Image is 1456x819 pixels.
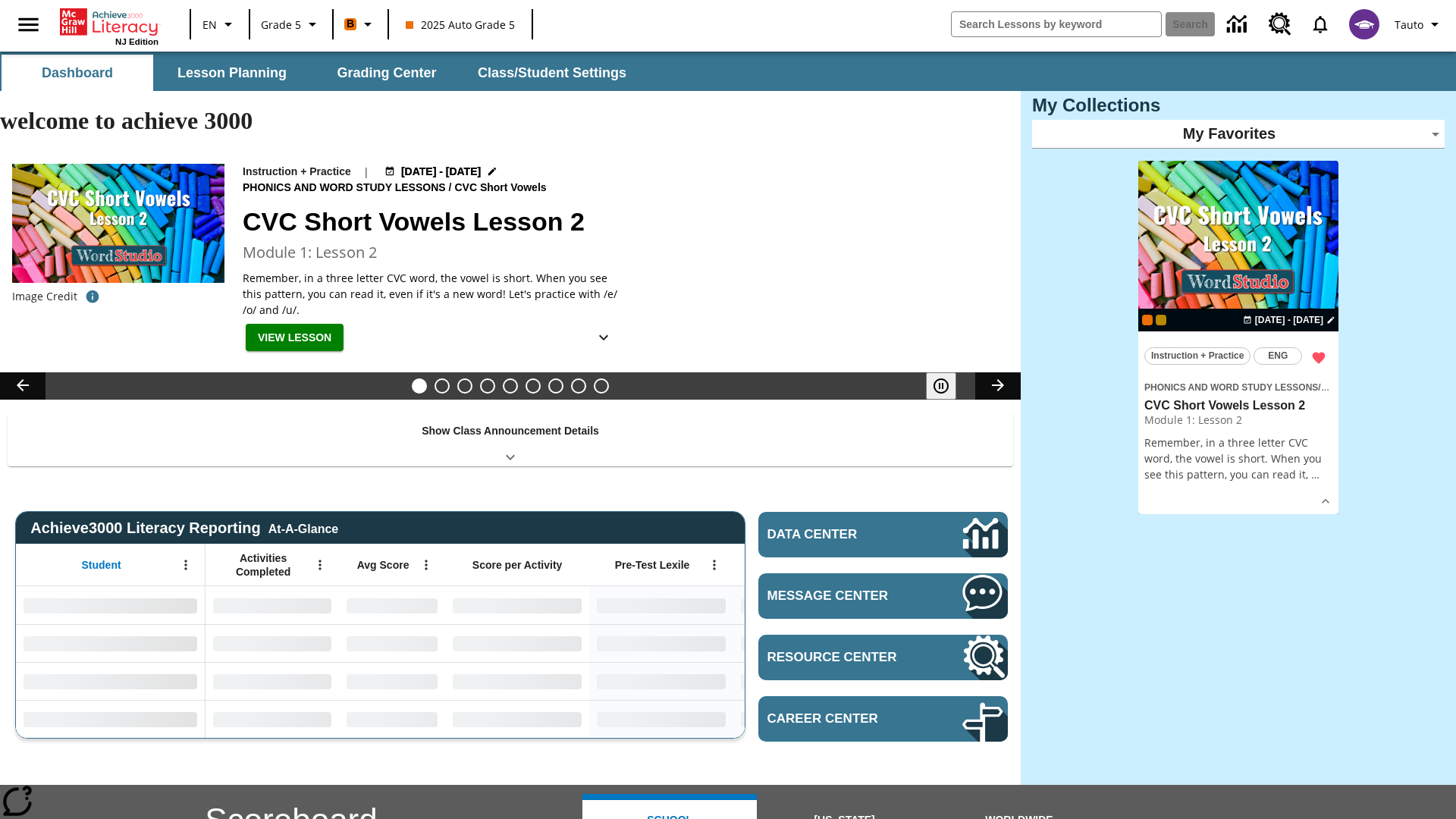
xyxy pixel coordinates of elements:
button: Remove from Favorites [1305,344,1332,372]
p: Show Class Announcement Details [422,423,599,439]
a: Notifications [1301,5,1340,44]
h3: CVC Short Vowels Lesson 2 [1144,398,1332,414]
div: My Favorites [1032,120,1445,149]
span: B [347,14,354,33]
div: Pause [926,372,971,400]
p: Remember, in a three letter CVC word, the vowel is short. When you see this pattern, you can read... [1144,435,1332,482]
button: Slide 2 Cars of the Future? [435,378,450,394]
div: No Data, [339,662,445,700]
button: Open Menu [309,554,331,576]
span: Student [82,558,121,572]
p: Remember, in a three letter CVC word, the vowel is short. When you see this pattern, you can read... [243,270,622,318]
span: Resource Center [767,650,917,665]
button: Slide 3 Taking Movies to the X-Dimension [457,378,472,394]
button: ENG [1254,347,1302,365]
div: lesson details [1138,161,1338,515]
button: Grading Center [311,55,463,91]
button: Lesson Planning [156,55,308,91]
div: Current Class [1142,315,1153,325]
div: New 2025 class [1156,315,1166,325]
div: No Data, [206,586,339,624]
button: Language: EN, Select a language [196,11,244,38]
p: Instruction + Practice [243,164,351,180]
div: No Data, [733,624,877,662]
span: Phonics and Word Study Lessons [243,180,449,196]
div: No Data, [733,662,877,700]
input: search field [952,12,1161,36]
span: / [449,181,452,193]
a: Message Center [758,573,1008,619]
div: No Data, [206,624,339,662]
div: No Data, [339,700,445,738]
button: Class/Student Settings [466,55,639,91]
div: No Data, [733,700,877,738]
span: [DATE] - [DATE] [401,164,481,180]
button: Select a new avatar [1340,5,1389,44]
div: No Data, [733,586,877,624]
img: avatar image [1349,9,1379,39]
span: 2025 Auto Grade 5 [406,17,515,33]
span: CVC Short Vowels [1321,382,1400,393]
span: Tauto [1395,17,1423,33]
button: Open side menu [6,2,51,47]
button: Dashboard [2,55,153,91]
span: / [1318,379,1329,394]
button: Instruction + Practice [1144,347,1250,365]
button: Lesson carousel, Next [975,372,1021,400]
h3: My Collections [1032,95,1445,116]
button: Show Details [588,324,619,352]
h2: CVC Short Vowels Lesson 2 [243,202,1003,241]
button: Open Menu [415,554,438,576]
button: Aug 19 - Aug 19 Choose Dates [1240,313,1338,327]
button: View Lesson [246,324,344,352]
div: No Data, [206,700,339,738]
a: Career Center [758,696,1008,742]
span: Grade 5 [261,17,301,33]
span: Pre-Test Lexile [615,558,690,572]
button: Grade: Grade 5, Select a grade [255,11,328,38]
div: Show Class Announcement Details [8,414,1013,466]
span: Avg Score [357,558,409,572]
button: Open Menu [703,554,726,576]
span: Phonics and Word Study Lessons [1144,382,1318,393]
div: No Data, [339,624,445,662]
button: Show Details [1314,490,1337,513]
div: No Data, [339,586,445,624]
span: | [363,164,369,180]
button: Slide 7 Career Lesson [548,378,563,394]
p: Image Credit [12,289,77,304]
button: Slide 8 Making a Difference for the Planet [571,378,586,394]
button: Aug 19 - Aug 19 Choose Dates [381,164,501,180]
div: No Data, [206,662,339,700]
span: Career Center [767,711,917,726]
span: [DATE] - [DATE] [1255,313,1323,327]
img: CVC Short Vowels Lesson 2. [12,164,224,284]
a: Data Center [758,512,1008,557]
button: Slide 9 Sleepless in the Animal Kingdom [594,378,609,394]
span: CVC Short Vowels [454,180,549,196]
a: Data Center [1218,4,1260,45]
div: At-A-Glance [268,519,338,536]
button: Profile/Settings [1389,11,1450,38]
span: Achieve3000 Literacy Reporting [30,519,338,537]
span: Instruction + Practice [1151,348,1244,364]
span: ENG [1268,348,1288,364]
span: Topic: Phonics and Word Study Lessons/CVC Short Vowels [1144,378,1332,395]
span: NJ Edition [115,37,158,46]
button: Open Menu [174,554,197,576]
a: Resource Center, Will open in new tab [758,635,1008,680]
button: Pause [926,372,956,400]
button: Slide 4 What's the Big Idea? [480,378,495,394]
button: Boost Class color is orange. Change class color [338,11,383,38]
h3: Module 1: Lesson 2 [243,241,1003,264]
span: Message Center [767,588,917,604]
a: Home [60,7,158,37]
a: Resource Center, Will open in new tab [1260,4,1301,45]
span: Activities Completed [213,551,313,579]
div: Home [60,5,158,46]
span: … [1311,467,1319,482]
button: Slide 5 One Idea, Lots of Hard Work [503,378,518,394]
